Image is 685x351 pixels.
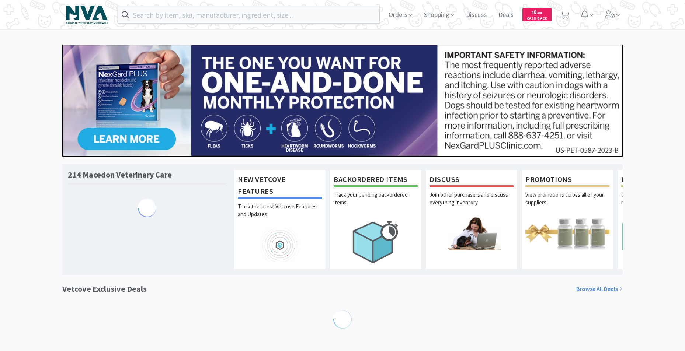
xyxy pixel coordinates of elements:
[430,191,514,217] p: Join other purchasers and discuss everything inventory
[536,10,542,15] span: . 00
[532,8,542,15] span: 0
[238,203,322,228] p: Track the latest Vetcove Features and Updates
[238,173,322,199] h1: New Vetcove Features
[522,5,552,25] a: $0.00Cash Back
[525,191,609,217] p: View promotions across all of your suppliers
[463,12,490,18] a: Discuss
[525,217,609,250] img: hero_promotions.png
[238,228,322,262] img: hero_feature_roadmap.png
[334,173,418,187] h1: Backordered Items
[576,284,623,294] a: Browse All Deals
[330,169,422,270] a: Backordered ItemsTrack your pending backordered items
[234,169,326,270] a: New Vetcove FeaturesTrack the latest Vetcove Features and Updates
[496,12,517,18] a: Deals
[118,6,379,23] input: Search by item, sku, manufacturer, ingredient, size...
[525,173,609,187] h1: Promotions
[532,10,533,15] span: $
[527,17,547,21] span: Cash Back
[334,191,418,217] p: Track your pending backordered items
[62,45,623,157] img: 24562ba5414042f391a945fa418716b7_350.jpg
[62,282,147,295] h1: Vetcove Exclusive Deals
[68,169,172,180] h1: 214 Macedon Veterinary Care
[334,217,418,267] img: hero_backorders.png
[430,173,514,187] h1: Discuss
[430,217,514,250] img: hero_discuss.png
[521,169,613,270] a: PromotionsView promotions across all of your suppliers
[62,2,112,28] img: 63c5bf86fc7e40bdb3a5250099754568_2.png
[425,169,518,270] a: DiscussJoin other purchasers and discuss everything inventory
